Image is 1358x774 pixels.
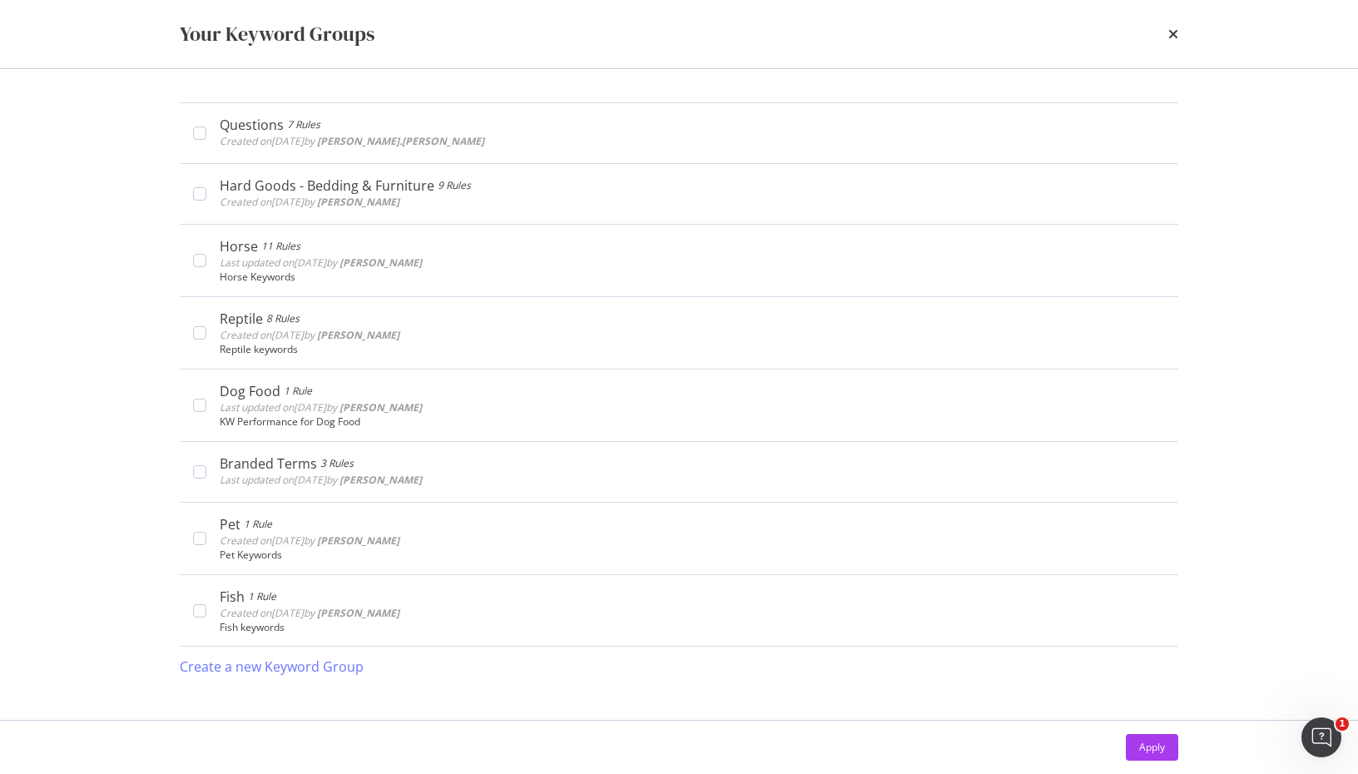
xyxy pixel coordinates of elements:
div: Horse [220,238,258,255]
span: Created on [DATE] by [220,533,399,548]
div: Dog Food [220,383,280,399]
span: Created on [DATE] by [220,328,399,342]
button: Apply [1126,734,1178,761]
div: Reptile keywords [220,344,1165,355]
div: KW Performance for Dog Food [220,416,1165,428]
div: 8 Rules [266,310,300,327]
div: Branded Terms [220,455,317,472]
b: [PERSON_NAME] [317,328,399,342]
iframe: Intercom live chat [1301,717,1341,757]
b: [PERSON_NAME] [339,400,422,414]
div: Your Keyword Groups [180,20,374,48]
div: 7 Rules [287,117,320,133]
div: 1 Rule [244,516,272,533]
div: Horse Keywords [220,271,1165,283]
div: Reptile [220,310,263,327]
div: Fish keywords [220,622,1165,633]
b: [PERSON_NAME] [317,533,399,548]
span: Last updated on [DATE] by [220,400,422,414]
div: Hard Goods - Bedding & Furniture [220,177,434,194]
div: Pet Keywords [220,549,1165,561]
button: Create a new Keyword Group [180,647,364,687]
div: Create a new Keyword Group [180,657,364,677]
span: 1 [1336,717,1349,731]
span: Last updated on [DATE] by [220,473,422,487]
div: 3 Rules [320,455,354,472]
span: Last updated on [DATE] by [220,256,422,270]
span: Created on [DATE] by [220,134,484,148]
div: Pet [220,516,240,533]
div: Fish [220,588,245,605]
div: Apply [1139,740,1165,754]
div: 11 Rules [261,238,300,255]
b: [PERSON_NAME] [339,473,422,487]
span: Created on [DATE] by [220,606,399,620]
div: times [1168,20,1178,48]
div: Questions [220,117,284,133]
div: 1 Rule [248,588,276,605]
div: 9 Rules [438,177,471,194]
span: Created on [DATE] by [220,195,399,209]
div: 1 Rule [284,383,312,399]
b: [PERSON_NAME].[PERSON_NAME] [317,134,484,148]
b: [PERSON_NAME] [339,256,422,270]
b: [PERSON_NAME] [317,195,399,209]
b: [PERSON_NAME] [317,606,399,620]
